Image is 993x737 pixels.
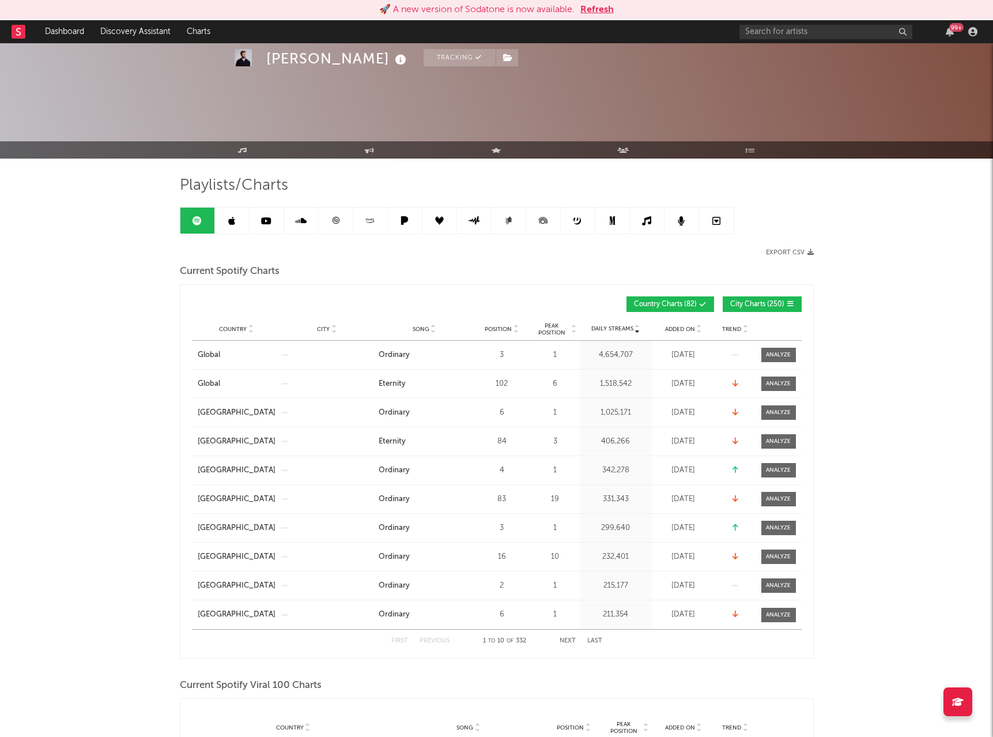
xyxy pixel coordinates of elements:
div: 6 [476,407,528,419]
a: Global [198,349,275,361]
span: Added On [665,326,695,333]
div: 102 [476,378,528,390]
div: 1 10 332 [473,634,537,648]
div: [DATE] [655,522,712,534]
a: Eternity [379,436,470,448]
div: 1 [534,349,577,361]
a: Ordinary [379,551,470,563]
div: [DATE] [655,551,712,563]
div: 406,266 [583,436,649,448]
a: Discovery Assistant [92,20,179,43]
span: Daily Streams [591,325,633,333]
button: Export CSV [766,249,814,256]
span: Country [276,724,304,731]
div: Ordinary [379,407,410,419]
a: [GEOGRAPHIC_DATA] [198,609,275,621]
a: Ordinary [379,494,470,505]
button: 99+ [946,27,954,36]
span: Playlists/Charts [180,179,288,193]
div: 342,278 [583,465,649,476]
a: [GEOGRAPHIC_DATA] [198,551,275,563]
span: City [317,326,330,333]
a: [GEOGRAPHIC_DATA] [198,522,275,534]
span: Trend [722,724,741,731]
span: Current Spotify Viral 100 Charts [180,679,322,693]
div: 6 [476,609,528,621]
span: Song [413,326,429,333]
a: [GEOGRAPHIC_DATA] [198,580,275,592]
div: [DATE] [655,494,712,505]
div: 83 [476,494,528,505]
div: [DATE] [655,609,712,621]
a: Eternity [379,378,470,390]
button: City Charts(250) [723,296,802,312]
div: 211,354 [583,609,649,621]
a: [GEOGRAPHIC_DATA] [198,465,275,476]
span: Peak Position [606,721,642,735]
span: City Charts ( 250 ) [730,301,784,308]
div: Ordinary [379,609,410,621]
a: [GEOGRAPHIC_DATA] [198,407,275,419]
span: Trend [722,326,741,333]
div: [DATE] [655,465,712,476]
div: Ordinary [379,551,410,563]
div: [DATE] [655,378,712,390]
div: 4 [476,465,528,476]
button: First [391,638,408,644]
a: Ordinary [379,465,470,476]
div: 3 [534,436,577,448]
a: Dashboard [37,20,92,43]
div: Ordinary [379,580,410,592]
div: 3 [476,522,528,534]
button: Refresh [580,3,614,17]
a: Ordinary [379,349,470,361]
a: [GEOGRAPHIC_DATA] [198,494,275,505]
div: Eternity [379,436,406,448]
a: Ordinary [379,580,470,592]
div: 84 [476,436,528,448]
a: Global [198,378,275,390]
span: Current Spotify Charts [180,265,280,279]
a: Ordinary [379,522,470,534]
button: Previous [420,638,450,644]
div: [PERSON_NAME] [266,49,409,68]
a: Ordinary [379,609,470,621]
div: 19 [534,494,577,505]
div: 🚀 A new version of Sodatone is now available. [379,3,575,17]
div: 1 [534,465,577,476]
div: 1 [534,522,577,534]
button: Last [587,638,602,644]
div: [DATE] [655,580,712,592]
div: [DATE] [655,349,712,361]
div: 215,177 [583,580,649,592]
span: Country Charts ( 82 ) [634,301,697,308]
div: [DATE] [655,407,712,419]
a: Ordinary [379,407,470,419]
div: 1,025,171 [583,407,649,419]
span: Position [557,724,584,731]
div: 331,343 [583,494,649,505]
span: Position [485,326,512,333]
button: Tracking [424,49,496,66]
div: 232,401 [583,551,649,563]
div: [DATE] [655,436,712,448]
div: Ordinary [379,522,410,534]
div: 1,518,542 [583,378,649,390]
button: Country Charts(82) [626,296,714,312]
span: Country [219,326,247,333]
span: Peak Position [534,322,570,336]
span: to [488,638,495,644]
div: 299,640 [583,522,649,534]
div: 1 [534,580,577,592]
a: [GEOGRAPHIC_DATA] [198,436,275,448]
span: Added On [665,724,695,731]
div: 3 [476,349,528,361]
div: 4,654,707 [583,349,649,361]
span: Song [456,724,473,731]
